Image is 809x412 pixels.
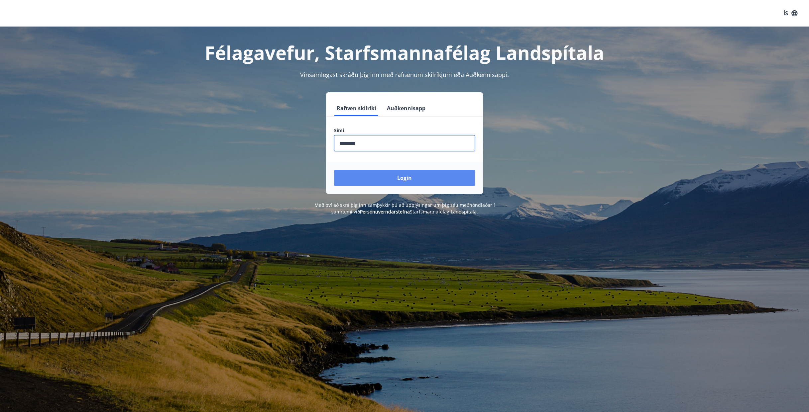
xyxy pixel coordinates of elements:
span: Vinsamlegast skráðu þig inn með rafrænum skilríkjum eða Auðkennisappi. [300,71,509,79]
button: Rafræn skilríki [334,100,379,116]
button: ÍS [780,7,801,19]
h1: Félagavefur, Starfsmannafélag Landspítala [173,40,636,65]
label: Sími [334,127,475,134]
a: Persónuverndarstefna [360,208,410,215]
button: Login [334,170,475,186]
button: Auðkennisapp [384,100,428,116]
span: Með því að skrá þig inn samþykkir þú að upplýsingar um þig séu meðhöndlaðar í samræmi við Starfsm... [314,202,495,215]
